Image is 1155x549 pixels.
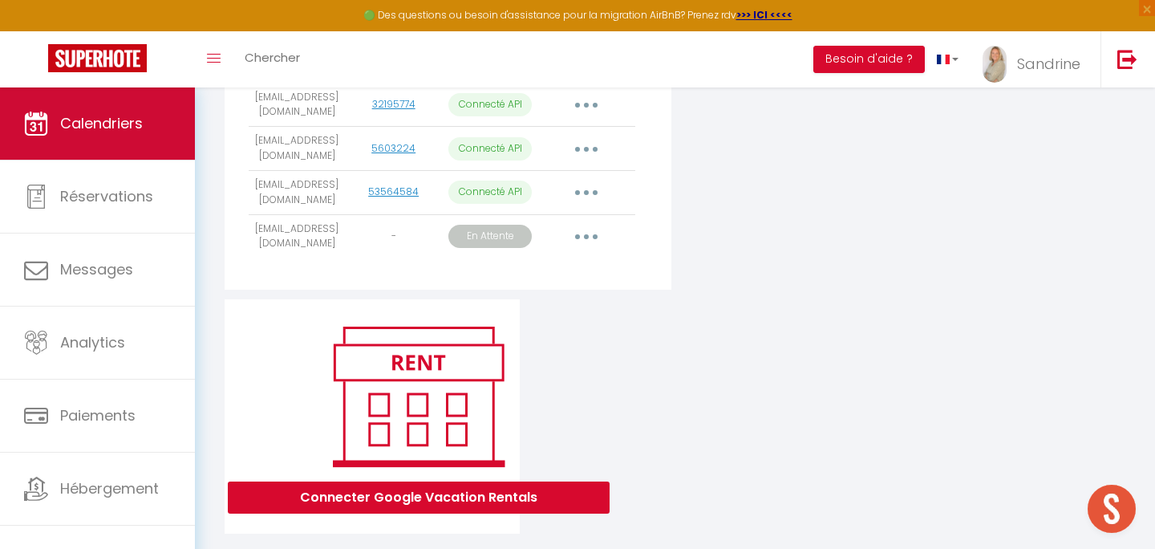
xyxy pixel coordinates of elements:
[1117,49,1137,69] img: logout
[448,225,532,248] p: En Attente
[983,46,1007,83] img: ...
[1017,54,1080,74] span: Sandrine
[233,31,312,87] a: Chercher
[60,478,159,498] span: Hébergement
[249,170,345,214] td: [EMAIL_ADDRESS][DOMAIN_NAME]
[736,8,792,22] a: >>> ICI <<<<
[448,137,532,161] p: Connecté API
[60,259,133,279] span: Messages
[48,44,147,72] img: Super Booking
[228,482,610,514] button: Connecter Google Vacation Rentals
[813,46,925,73] button: Besoin d'aide ?
[448,93,532,116] p: Connecté API
[316,319,521,474] img: rent.png
[60,332,125,352] span: Analytics
[249,214,345,258] td: [EMAIL_ADDRESS][DOMAIN_NAME]
[245,49,300,66] span: Chercher
[372,97,415,111] a: 32195774
[1088,485,1136,533] div: Ouvrir le chat
[448,181,532,204] p: Connecté API
[60,186,153,206] span: Réservations
[249,127,345,171] td: [EMAIL_ADDRESS][DOMAIN_NAME]
[971,31,1100,87] a: ... Sandrine
[249,83,345,127] td: [EMAIL_ADDRESS][DOMAIN_NAME]
[60,405,136,425] span: Paiements
[351,229,435,244] div: -
[60,113,143,133] span: Calendriers
[371,141,415,155] a: 5603224
[368,185,419,198] a: 53564584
